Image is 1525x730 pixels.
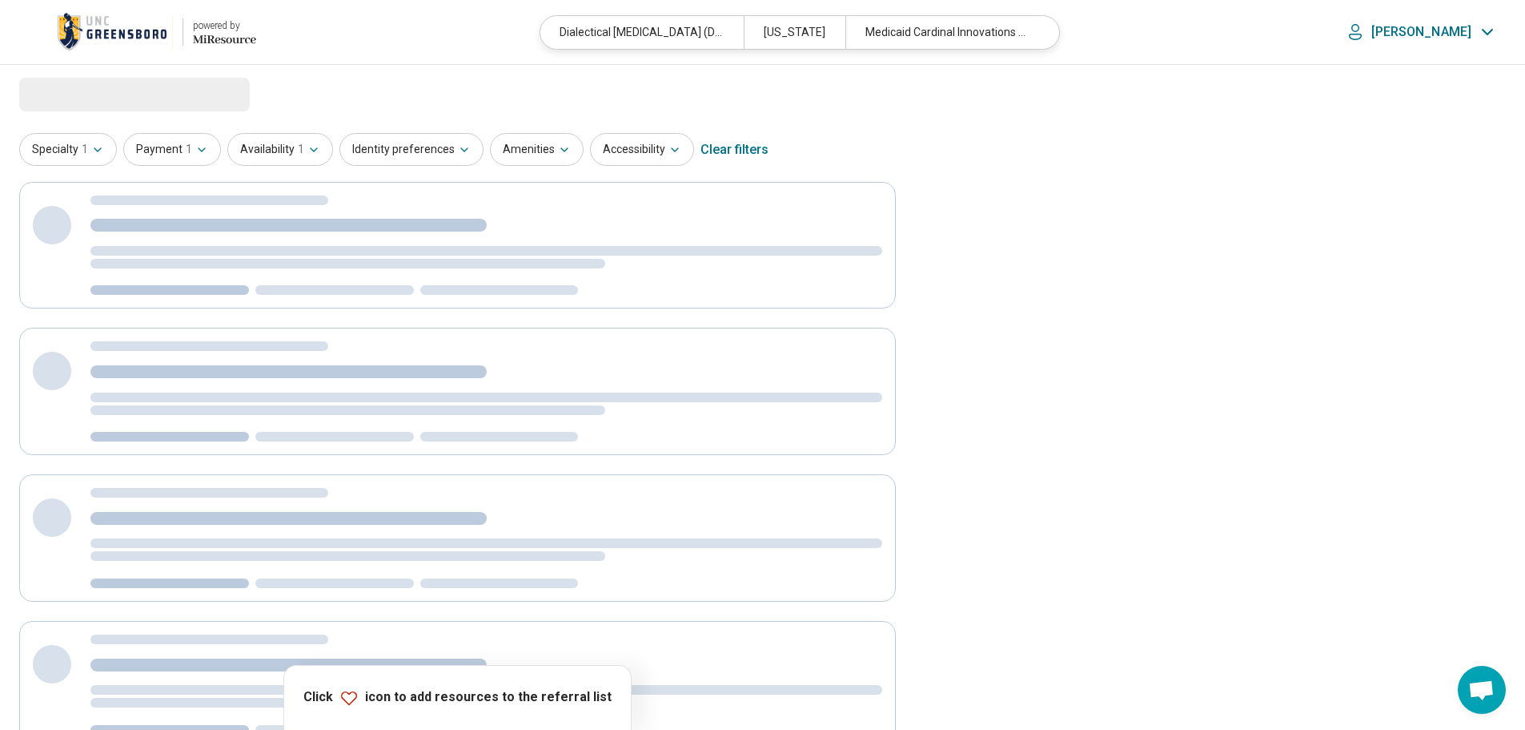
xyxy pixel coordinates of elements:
[490,133,584,166] button: Amenities
[1371,24,1471,40] p: [PERSON_NAME]
[339,133,484,166] button: Identity preferences
[26,13,256,51] a: UNC Greensboropowered by
[540,16,744,49] div: Dialectical [MEDICAL_DATA] (DBT)
[303,688,612,708] p: Click icon to add resources to the referral list
[82,141,88,158] span: 1
[19,78,154,110] span: Loading...
[193,18,256,33] div: powered by
[845,16,1049,49] div: Medicaid Cardinal Innovations Health Solutions
[227,133,333,166] button: Availability1
[19,133,117,166] button: Specialty1
[186,141,192,158] span: 1
[123,133,221,166] button: Payment1
[700,131,769,169] div: Clear filters
[57,13,173,51] img: UNC Greensboro
[744,16,845,49] div: [US_STATE]
[590,133,694,166] button: Accessibility
[1458,666,1506,714] div: Open chat
[298,141,304,158] span: 1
